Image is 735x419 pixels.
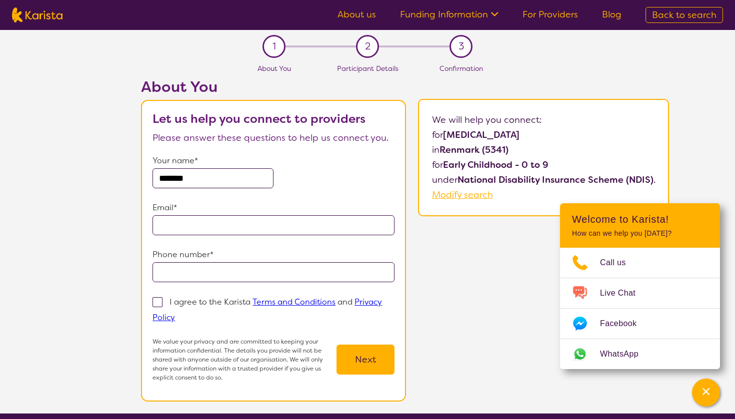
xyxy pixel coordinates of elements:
span: About You [257,64,291,73]
a: Terms and Conditions [252,297,335,307]
p: for [432,157,655,172]
b: Renmark (5341) [439,144,508,156]
p: We value your privacy and are committed to keeping your information confidential. The details you... [152,337,336,382]
a: Web link opens in a new tab. [560,339,720,369]
b: National Disability Insurance Scheme (NDIS) [457,174,653,186]
div: Channel Menu [560,203,720,369]
button: Channel Menu [692,379,720,407]
a: For Providers [522,8,578,20]
a: Blog [602,8,621,20]
p: for [432,127,655,142]
button: Next [336,345,394,375]
p: in [432,142,655,157]
span: Participant Details [337,64,398,73]
span: Back to search [652,9,716,21]
p: Your name* [152,153,394,168]
a: Funding Information [400,8,498,20]
span: Call us [600,255,638,270]
span: 1 [272,39,276,54]
p: Email* [152,200,394,215]
a: Back to search [645,7,723,23]
h2: Welcome to Karista! [572,213,708,225]
p: I agree to the Karista and [152,297,382,323]
p: Phone number* [152,247,394,262]
ul: Choose channel [560,248,720,369]
span: WhatsApp [600,347,650,362]
a: About us [337,8,376,20]
p: We will help you connect: [432,112,655,127]
p: under . [432,172,655,187]
span: 2 [365,39,370,54]
span: Facebook [600,316,648,331]
span: Confirmation [439,64,483,73]
b: Let us help you connect to providers [152,111,365,127]
p: Please answer these questions to help us connect you. [152,130,394,145]
img: Karista logo [12,7,62,22]
a: Modify search [432,189,493,201]
h2: About You [141,78,406,96]
p: How can we help you [DATE]? [572,229,708,238]
b: [MEDICAL_DATA] [443,129,519,141]
b: Early Childhood - 0 to 9 [443,159,548,171]
span: 3 [458,39,464,54]
span: Live Chat [600,286,647,301]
